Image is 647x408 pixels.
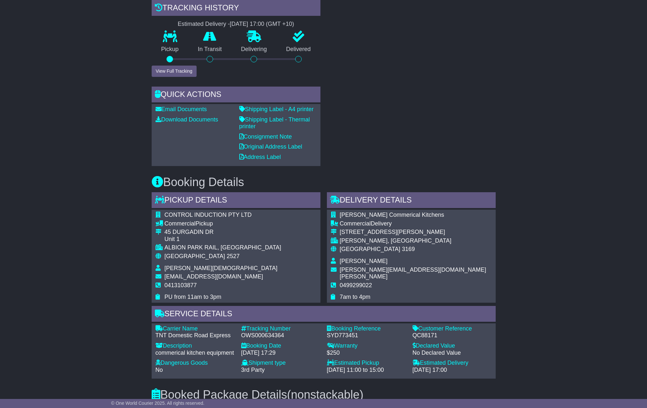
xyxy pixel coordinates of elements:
span: No [156,367,163,373]
a: Original Address Label [239,143,302,150]
span: 0499299022 [340,282,372,288]
a: Consignment Note [239,133,292,140]
div: Estimated Delivery [413,360,492,367]
div: [DATE] 17:29 [241,350,320,357]
div: [DATE] 17:00 [413,367,492,374]
div: QC88171 [413,332,492,339]
div: SYD773451 [327,332,406,339]
p: Delivered [276,46,320,53]
span: Commercial [165,220,196,227]
div: TNT Domestic Road Express [156,332,235,339]
div: Delivery [340,220,492,227]
span: PU from 11am to 3pm [165,294,221,300]
div: Quick Actions [152,87,320,104]
a: Email Documents [156,106,207,112]
div: Customer Reference [413,325,492,332]
div: Delivery Details [327,192,496,210]
h3: Booked Package Details [152,388,496,401]
p: In Transit [188,46,232,53]
span: Commercial [340,220,371,227]
div: $250 [327,350,406,357]
span: 2527 [227,253,240,259]
a: Shipping Label - Thermal printer [239,116,310,130]
div: Tracking Number [241,325,320,332]
a: Download Documents [156,116,218,123]
span: 0413103877 [165,282,197,288]
div: Pickup Details [152,192,320,210]
span: [EMAIL_ADDRESS][DOMAIN_NAME] [165,273,263,280]
div: Shipment type [241,360,320,367]
div: 45 DURGADIN DR [165,229,281,236]
span: [PERSON_NAME] Commerical Kitchens [340,212,444,218]
div: Unit 1 [165,236,281,243]
div: [PERSON_NAME], [GEOGRAPHIC_DATA] [340,237,492,245]
div: Service Details [152,306,496,323]
div: [DATE] 11:00 to 15:00 [327,367,406,374]
div: Pickup [165,220,281,227]
button: View Full Tracking [152,66,197,77]
span: 3169 [402,246,415,252]
div: [STREET_ADDRESS][PERSON_NAME] [340,229,492,236]
div: Description [156,342,235,350]
span: [PERSON_NAME][DEMOGRAPHIC_DATA] [165,265,277,271]
span: [GEOGRAPHIC_DATA] [340,246,400,252]
div: [DATE] 17:00 (GMT +10) [230,21,294,28]
span: CONTROL INDUCTION PTY LTD [165,212,252,218]
div: Carrier Name [156,325,235,332]
div: Estimated Pickup [327,360,406,367]
p: Pickup [152,46,189,53]
span: (nonstackable) [287,388,363,401]
span: 7am to 4pm [340,294,371,300]
div: Booking Reference [327,325,406,332]
div: ALBION PARK RAIL, [GEOGRAPHIC_DATA] [165,244,281,251]
div: Declared Value [413,342,492,350]
div: Warranty [327,342,406,350]
h3: Booking Details [152,176,496,189]
div: No Declared Value [413,350,492,357]
a: Address Label [239,154,281,160]
span: 3rd Party [241,367,265,373]
div: OWS000634364 [241,332,320,339]
div: commerical kitchen equipment [156,350,235,357]
span: [PERSON_NAME] [340,258,388,264]
div: Dangerous Goods [156,360,235,367]
div: Booking Date [241,342,320,350]
p: Delivering [232,46,277,53]
span: © One World Courier 2025. All rights reserved. [111,401,205,406]
a: Shipping Label - A4 printer [239,106,314,112]
span: [GEOGRAPHIC_DATA] [165,253,225,259]
div: Estimated Delivery - [152,21,320,28]
span: [PERSON_NAME][EMAIL_ADDRESS][DOMAIN_NAME][PERSON_NAME] [340,267,486,280]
